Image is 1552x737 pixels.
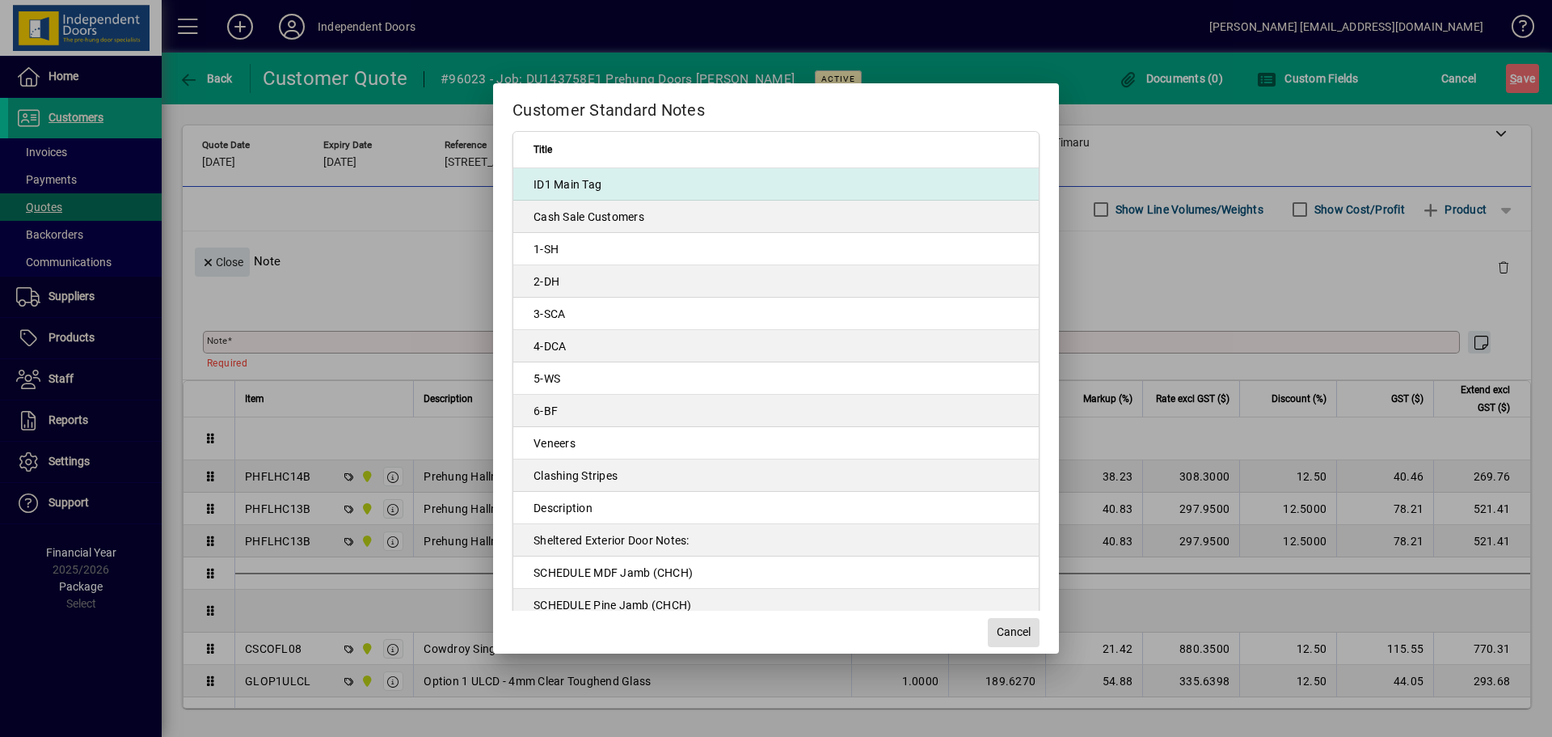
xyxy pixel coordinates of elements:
[513,201,1039,233] td: Cash Sale Customers
[513,460,1039,492] td: Clashing Stripes
[513,589,1039,621] td: SCHEDULE Pine Jamb (CHCH)
[493,83,1059,130] h2: Customer Standard Notes
[513,492,1039,524] td: Description
[513,168,1039,201] td: ID1 Main Tag
[513,395,1039,427] td: 6-BF
[513,233,1039,265] td: 1-SH
[988,618,1040,647] button: Cancel
[513,524,1039,557] td: Sheltered Exterior Door Notes:
[997,624,1031,641] span: Cancel
[513,298,1039,330] td: 3-SCA
[513,557,1039,589] td: SCHEDULE MDF Jamb (CHCH)
[513,427,1039,460] td: Veneers
[513,362,1039,395] td: 5-WS
[513,265,1039,298] td: 2-DH
[513,330,1039,362] td: 4-DCA
[533,141,552,159] span: Title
